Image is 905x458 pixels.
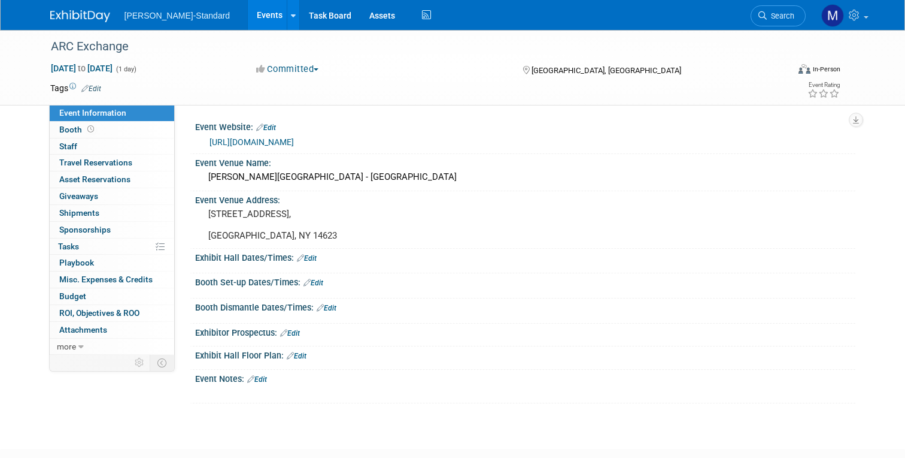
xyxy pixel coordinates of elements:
span: Tasks [58,242,79,251]
a: Edit [317,304,336,312]
a: Attachments [50,322,174,338]
span: Misc. Expenses & Credits [59,275,153,284]
a: Playbook [50,255,174,271]
span: Giveaways [59,191,98,201]
a: more [50,339,174,355]
a: Tasks [50,239,174,255]
td: Personalize Event Tab Strip [129,355,150,370]
span: ROI, Objectives & ROO [59,308,139,318]
span: Event Information [59,108,126,117]
span: Budget [59,291,86,301]
a: Edit [303,279,323,287]
div: Event Rating [807,82,840,88]
span: Playbook [59,258,94,267]
div: Exhibit Hall Dates/Times: [195,249,855,264]
div: Event Website: [195,118,855,134]
img: Michael Crawford [821,4,844,27]
span: to [76,64,87,73]
a: Giveaways [50,188,174,204]
div: Exhibit Hall Floor Plan: [195,346,855,362]
a: Shipments [50,205,174,221]
span: Search [767,11,794,20]
a: Event Information [50,105,174,121]
div: Booth Dismantle Dates/Times: [195,299,855,314]
a: ROI, Objectives & ROO [50,305,174,321]
span: (1 day) [115,65,136,73]
div: Event Venue Address: [195,191,855,206]
button: Committed [252,63,323,76]
div: Event Format [724,62,840,80]
span: more [57,342,76,351]
a: Booth [50,122,174,138]
a: Sponsorships [50,222,174,238]
div: Exhibitor Prospectus: [195,324,855,339]
span: Asset Reservations [59,174,130,184]
span: [PERSON_NAME]-Standard [124,11,230,20]
a: Asset Reservations [50,171,174,188]
span: Staff [59,141,77,151]
a: Staff [50,138,174,155]
a: Misc. Expenses & Credits [50,272,174,288]
td: Toggle Event Tabs [150,355,174,370]
td: Tags [50,82,101,94]
div: [PERSON_NAME][GEOGRAPHIC_DATA] - [GEOGRAPHIC_DATA] [204,168,846,186]
span: Attachments [59,325,107,335]
a: Edit [256,123,276,132]
div: Booth Set-up Dates/Times: [195,273,855,289]
a: Edit [287,352,306,360]
span: [GEOGRAPHIC_DATA], [GEOGRAPHIC_DATA] [532,66,681,75]
span: Booth [59,125,96,134]
a: Search [751,5,806,26]
span: Sponsorships [59,225,111,234]
div: Event Notes: [195,370,855,385]
span: Booth not reserved yet [85,125,96,134]
img: Format-Inperson.png [798,64,810,74]
div: Event Venue Name: [195,154,855,169]
div: In-Person [812,65,840,74]
a: [URL][DOMAIN_NAME] [209,137,294,147]
a: Edit [247,375,267,384]
img: ExhibitDay [50,10,110,22]
a: Budget [50,288,174,305]
a: Travel Reservations [50,155,174,171]
div: ARC Exchange [47,36,773,58]
span: Shipments [59,208,99,218]
span: [DATE] [DATE] [50,63,113,74]
pre: [STREET_ADDRESS], [GEOGRAPHIC_DATA], NY 14623 [208,209,457,241]
a: Edit [297,254,317,263]
a: Edit [81,85,101,93]
a: Edit [280,329,300,338]
span: Travel Reservations [59,158,132,167]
